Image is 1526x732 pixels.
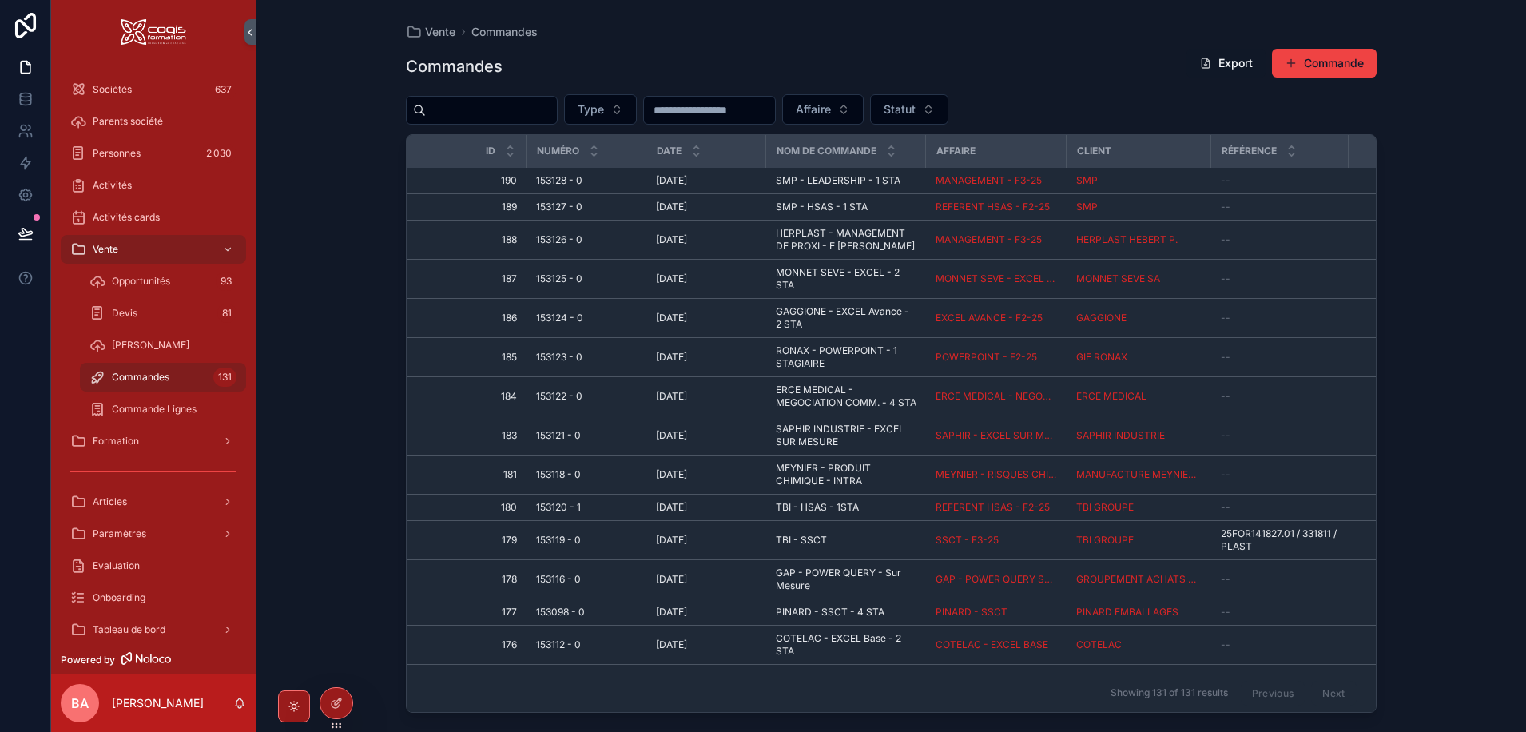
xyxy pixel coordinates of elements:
a: 189 [426,201,517,213]
span: Opportunités [112,275,170,288]
a: POWERPOINT - F2-25 [936,351,1037,364]
a: REFERENT HSAS - F2-25 [936,501,1057,514]
a: 181 [426,468,517,481]
a: Commande Lignes [80,395,246,424]
span: Parents société [93,115,163,128]
a: 153119 - 0 [536,534,637,547]
a: €1 435,20 [1358,233,1459,246]
span: Activités [93,179,132,192]
a: REFERENT HSAS - F2-25 [936,201,1050,213]
a: €6 000,00 [1358,606,1459,619]
span: [DATE] [656,501,687,514]
a: €900,00 [1358,573,1459,586]
a: SMP - HSAS - 1 STA [776,201,916,213]
a: SSCT - F3-25 [936,534,1057,547]
span: €1 870,00 [1358,390,1459,403]
span: SSCT - F3-25 [936,534,999,547]
span: -- [1221,573,1230,586]
span: -- [1221,429,1230,442]
a: MANAGEMENT - F3-25 [936,174,1057,187]
a: ERCE MEDICAL [1076,390,1202,403]
span: Sociétés [93,83,132,96]
span: [DATE] [656,201,687,213]
span: 153122 - 0 [536,390,582,403]
a: HERPLAST HEBERT P. [1076,233,1202,246]
span: [DATE] [656,429,687,442]
a: TBI - HSAS - 1STA [776,501,916,514]
a: SMP [1076,174,1098,187]
a: SMP [1076,174,1202,187]
a: GAP - POWER QUERY SUR MESURE [936,573,1057,586]
a: SAPHIR INDUSTRIE [1076,429,1202,442]
a: 153125 - 0 [536,273,637,285]
a: €583,00 [1358,351,1459,364]
span: 153124 - 0 [536,312,583,324]
a: EXCEL AVANCE - F2-25 [936,312,1057,324]
a: Activités [61,171,246,200]
a: Opportunités93 [80,267,246,296]
a: [DATE] [656,639,757,651]
a: 153128 - 0 [536,174,637,187]
span: €570,00 [1358,201,1459,213]
span: Formation [93,435,139,448]
a: ERCE MEDICAL - NEGOCIATIONS [936,390,1057,403]
span: SMP - LEADERSHIP - 1 STA [776,174,900,187]
span: [DATE] [656,312,687,324]
a: €2 520,00 [1358,174,1459,187]
a: [DATE] [656,606,757,619]
a: 187 [426,273,517,285]
span: Vente [93,243,118,256]
span: Personnes [93,147,141,160]
a: MEYNIER - RISQUES CHIMIQUES [936,468,1057,481]
a: 177 [426,606,517,619]
span: €1 775,00 [1358,429,1459,442]
span: Articles [93,495,127,508]
span: MONNET SEVE - EXCEL AVANCE [936,273,1057,285]
a: TBI GROUPE [1076,534,1134,547]
span: SAPHIR INDUSTRIE - EXCEL SUR MESURE [776,423,916,448]
span: 153118 - 0 [536,468,581,481]
span: TBI GROUPE [1076,501,1134,514]
span: SMP [1076,201,1098,213]
span: ERCE MEDICAL [1076,390,1146,403]
span: [PERSON_NAME] [112,339,189,352]
span: ERCE MEDICAL - MEGOCIATION COMM. - 4 STA [776,384,916,409]
a: GAGGIONE [1076,312,1202,324]
div: scrollable content [51,64,256,646]
a: MONNET SEVE SA [1076,273,1160,285]
span: [DATE] [656,573,687,586]
a: 180 [426,501,517,514]
a: MANAGEMENT - F3-25 [936,174,1042,187]
a: [DATE] [656,273,757,285]
a: [PERSON_NAME] [80,331,246,360]
a: MEYNIER - PRODUIT CHIMIQUE - INTRA [776,462,916,487]
a: 153126 - 0 [536,233,637,246]
a: 153124 - 0 [536,312,637,324]
span: 179 [426,534,517,547]
a: SMP - LEADERSHIP - 1 STA [776,174,916,187]
a: SAPHIR - EXCEL SUR MESURE [936,429,1057,442]
span: -- [1221,174,1230,187]
span: -- [1221,351,1230,364]
button: Commande [1272,49,1377,78]
span: -- [1221,233,1230,246]
button: Export [1186,49,1266,78]
a: Sociétés637 [61,75,246,104]
a: Evaluation [61,551,246,580]
span: Paramètres [93,527,146,540]
a: [DATE] [656,501,757,514]
span: [DATE] [656,534,687,547]
a: GIE RONAX [1076,351,1202,364]
a: 153122 - 0 [536,390,637,403]
span: -- [1221,273,1230,285]
span: 178 [426,573,517,586]
a: GAGGIONE - EXCEL Avance - 2 STA [776,305,916,331]
a: 153116 - 0 [536,573,637,586]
